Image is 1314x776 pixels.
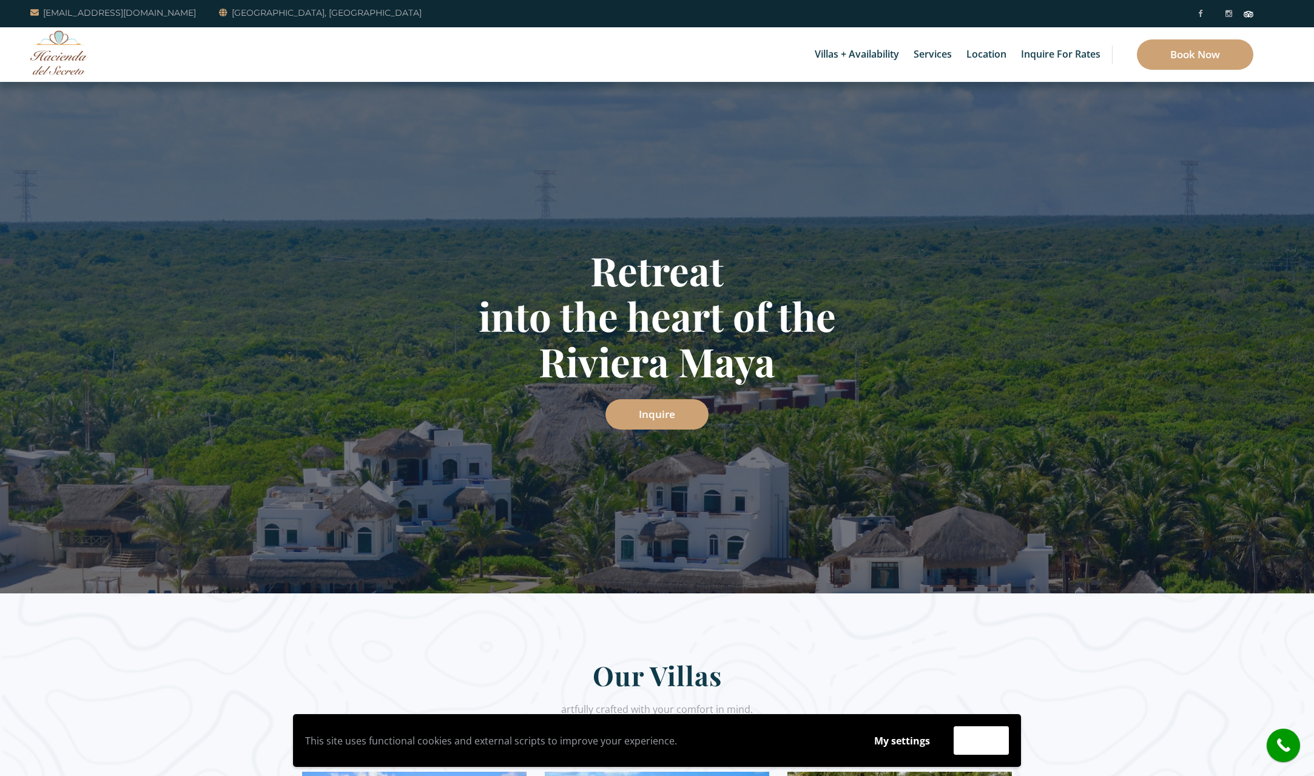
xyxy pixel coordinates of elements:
[302,248,1012,384] h1: Retreat into the heart of the Riviera Maya
[1270,732,1297,759] i: call
[908,27,958,82] a: Services
[960,27,1012,82] a: Location
[1267,729,1300,762] a: call
[302,700,1012,735] div: artfully crafted with your comfort in mind.
[302,658,1012,700] h2: Our Villas
[305,732,851,750] p: This site uses functional cookies and external scripts to improve your experience.
[1137,39,1253,70] a: Book Now
[1015,27,1107,82] a: Inquire for Rates
[809,27,905,82] a: Villas + Availability
[954,726,1009,755] button: Accept
[605,399,709,430] a: Inquire
[219,5,422,20] a: [GEOGRAPHIC_DATA], [GEOGRAPHIC_DATA]
[863,727,942,755] button: My settings
[30,30,88,75] img: Awesome Logo
[30,5,196,20] a: [EMAIL_ADDRESS][DOMAIN_NAME]
[1244,11,1253,17] img: Tripadvisor_logomark.svg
